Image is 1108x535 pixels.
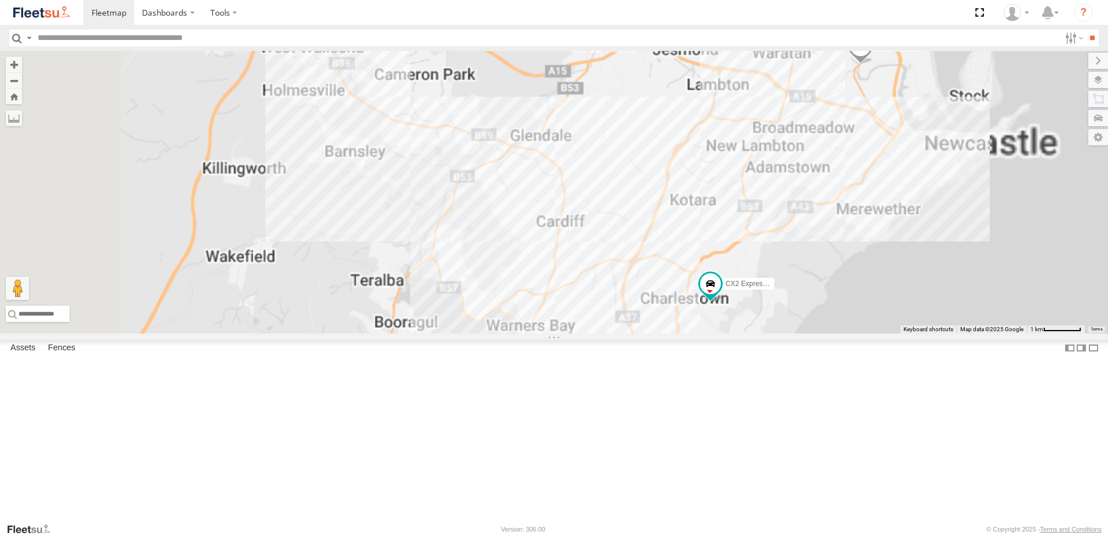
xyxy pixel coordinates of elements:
a: Terms and Conditions [1040,526,1102,533]
label: Hide Summary Table [1088,340,1099,357]
label: Dock Summary Table to the Right [1076,340,1087,357]
span: CX2 Express Ute [726,280,779,288]
button: Zoom Home [6,89,22,104]
a: Visit our Website [6,523,60,535]
label: Search Filter Options [1060,30,1085,46]
label: Search Query [24,30,34,46]
button: Map Scale: 1 km per 62 pixels [1027,325,1085,334]
label: Fences [42,340,81,356]
label: Dock Summary Table to the Left [1064,340,1076,357]
span: 1 km [1030,326,1043,332]
div: Version: 306.00 [501,526,545,533]
span: Map data ©2025 Google [960,326,1023,332]
div: © Copyright 2025 - [986,526,1102,533]
label: Assets [5,340,41,356]
div: Oliver Lees [1000,4,1033,21]
button: Keyboard shortcuts [903,325,953,334]
i: ? [1074,3,1093,22]
button: Drag Pegman onto the map to open Street View [6,277,29,300]
label: Map Settings [1088,129,1108,145]
button: Zoom out [6,72,22,89]
button: Zoom in [6,57,22,72]
a: Terms (opens in new tab) [1091,327,1103,332]
img: fleetsu-logo-horizontal.svg [12,5,72,20]
label: Measure [6,110,22,126]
